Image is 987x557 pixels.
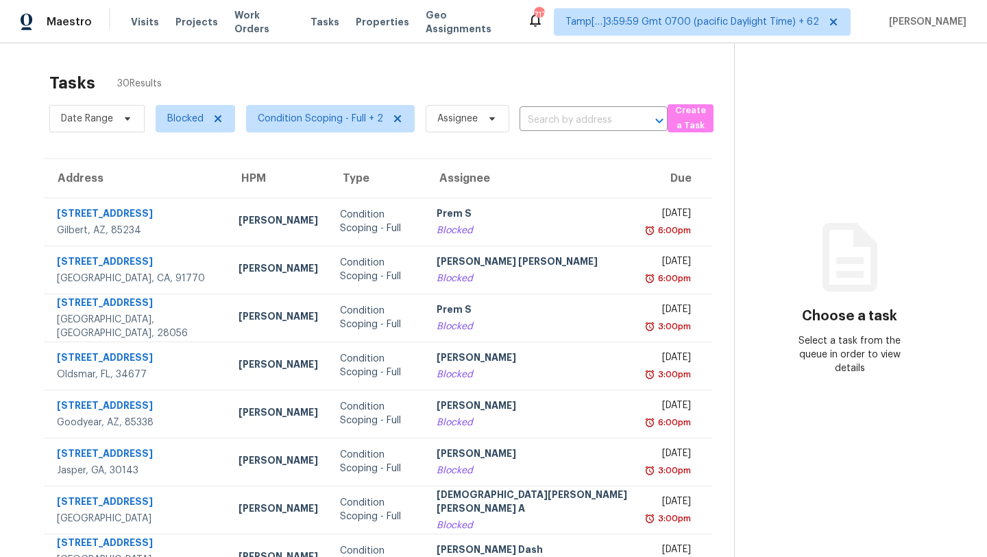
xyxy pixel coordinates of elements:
div: [DATE] [649,495,691,512]
span: Visits [131,15,159,29]
div: Blocked [437,272,627,285]
button: Open [650,111,669,130]
img: Overdue Alarm Icon [644,224,655,237]
div: [PERSON_NAME] [239,453,318,471]
div: Blocked [437,368,627,381]
img: Overdue Alarm Icon [644,368,655,381]
div: 6:00pm [655,224,691,237]
div: [DATE] [649,399,691,416]
div: 3:00pm [655,512,691,525]
span: Blocked [167,112,204,126]
div: Condition Scoping - Full [340,352,415,379]
div: 3:00pm [655,320,691,333]
th: HPM [228,159,329,198]
div: [DATE] [649,447,691,464]
input: Search by address [520,110,629,131]
img: Overdue Alarm Icon [644,512,655,525]
img: Overdue Alarm Icon [644,464,655,477]
div: 6:00pm [655,416,691,429]
div: [STREET_ADDRESS] [57,206,217,224]
div: Blocked [437,519,627,532]
div: [STREET_ADDRESS] [57,296,217,313]
th: Due [638,159,712,198]
div: [DATE] [649,206,691,224]
h2: Tasks [49,76,95,90]
div: [PERSON_NAME] [437,351,627,368]
div: [DATE] [649,351,691,368]
th: Assignee [426,159,638,198]
div: Select a task from the queue in order to view details [792,334,907,375]
div: Condition Scoping - Full [340,448,415,475]
span: Date Range [61,112,113,126]
div: [STREET_ADDRESS] [57,399,217,416]
div: Condition Scoping - Full [340,496,415,523]
div: Jasper, GA, 30143 [57,464,217,477]
div: [GEOGRAPHIC_DATA], CA, 91770 [57,272,217,285]
div: [PERSON_NAME] [239,309,318,327]
div: [PERSON_NAME] [437,447,627,464]
span: Projects [175,15,218,29]
div: [STREET_ADDRESS] [57,495,217,512]
div: 3:00pm [655,368,691,381]
span: Work Orders [234,8,294,36]
div: Blocked [437,464,627,477]
div: [DATE] [649,303,691,320]
div: [GEOGRAPHIC_DATA], [GEOGRAPHIC_DATA], 28056 [57,313,217,340]
span: Maestro [47,15,92,29]
img: Overdue Alarm Icon [644,272,655,285]
div: Condition Scoping - Full [340,256,415,283]
span: Tasks [310,17,339,27]
div: Condition Scoping - Full [340,400,415,427]
div: [STREET_ADDRESS] [57,254,217,272]
span: Geo Assignments [426,8,511,36]
div: [GEOGRAPHIC_DATA] [57,512,217,525]
div: [PERSON_NAME] [239,357,318,375]
div: Prem S [437,303,627,320]
h3: Choose a task [802,309,897,323]
span: Condition Scoping - Full + 2 [258,112,383,126]
div: Oldsmar, FL, 34677 [57,368,217,381]
div: Prem S [437,206,627,224]
button: Create a Task [668,104,714,132]
span: Assignee [437,112,478,126]
span: [PERSON_NAME] [884,15,966,29]
div: 6:00pm [655,272,691,285]
span: 30 Results [117,77,162,91]
div: [PERSON_NAME] [239,213,318,230]
span: Create a Task [674,103,707,134]
div: [PERSON_NAME] [239,405,318,423]
img: Overdue Alarm Icon [644,320,655,333]
span: Tamp[…]3:59:59 Gmt 0700 (pacific Daylight Time) + 62 [565,15,819,29]
div: [PERSON_NAME] [239,501,318,519]
div: 3:00pm [655,464,691,477]
div: Blocked [437,224,627,237]
div: Gilbert, AZ, 85234 [57,224,217,237]
div: [PERSON_NAME] [437,399,627,416]
div: Blocked [437,416,627,429]
div: [PERSON_NAME] [PERSON_NAME] [437,254,627,272]
div: 717 [534,8,544,22]
th: Type [329,159,426,198]
div: Goodyear, AZ, 85338 [57,416,217,429]
div: Blocked [437,320,627,333]
div: [PERSON_NAME] [239,261,318,278]
div: [STREET_ADDRESS] [57,536,217,553]
div: [STREET_ADDRESS] [57,351,217,368]
span: Properties [356,15,409,29]
img: Overdue Alarm Icon [644,416,655,429]
div: [STREET_ADDRESS] [57,447,217,464]
div: [DATE] [649,254,691,272]
div: [DEMOGRAPHIC_DATA][PERSON_NAME] [PERSON_NAME] A [437,488,627,519]
div: Condition Scoping - Full [340,304,415,331]
div: Condition Scoping - Full [340,208,415,235]
th: Address [44,159,228,198]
